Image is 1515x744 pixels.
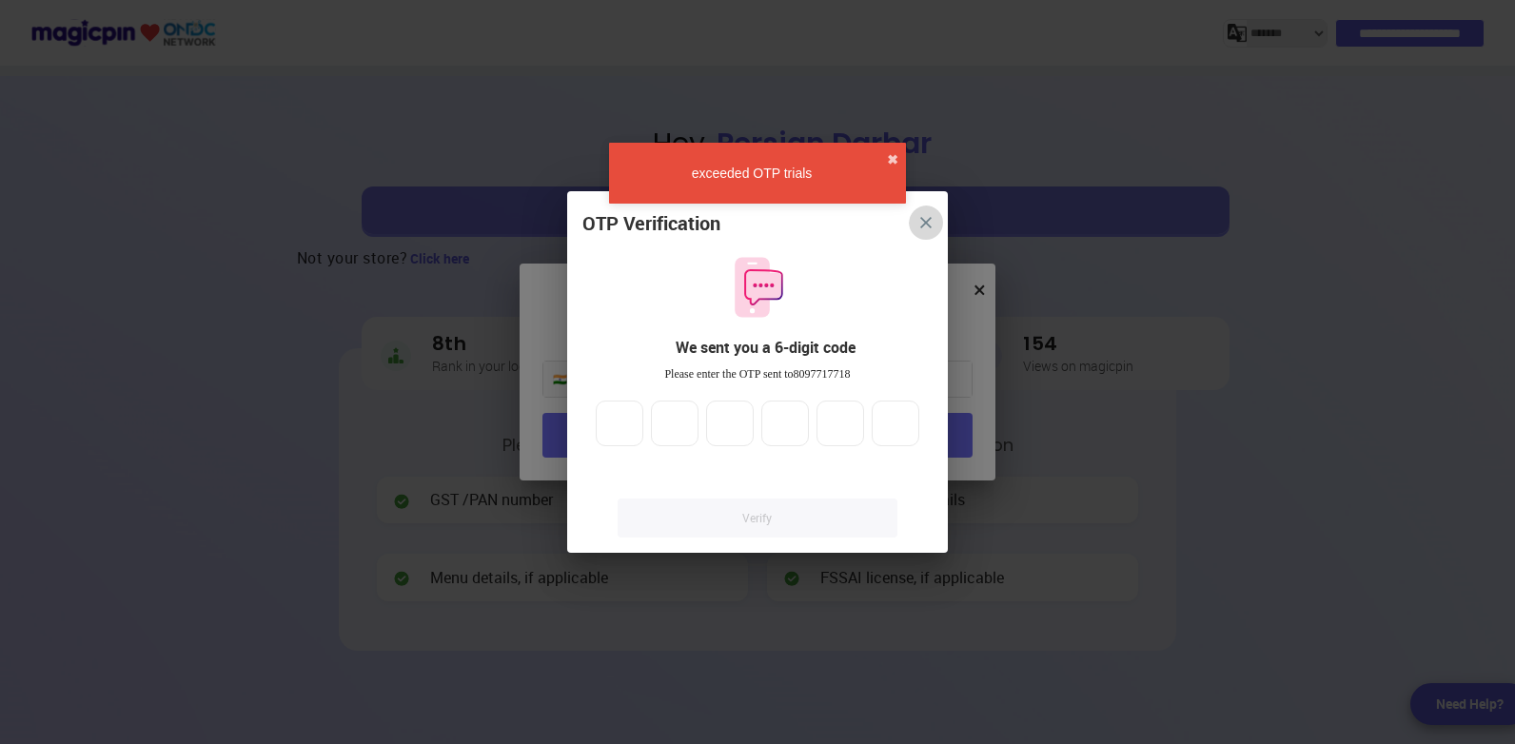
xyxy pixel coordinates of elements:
[887,150,898,169] button: close
[618,499,897,538] a: Verify
[725,255,790,320] img: otpMessageIcon.11fa9bf9.svg
[909,206,943,240] button: close
[617,164,887,183] div: exceeded OTP trials
[920,217,932,228] img: 8zTxi7IzMsfkYqyYgBgfvSHvmzQA9juT1O3mhMgBDT8p5s20zMZ2JbefE1IEBlkXHwa7wAFxGwdILBLhkAAAAASUVORK5CYII=
[598,337,933,359] div: We sent you a 6-digit code
[582,366,933,382] div: Please enter the OTP sent to 8097717718
[582,210,720,238] div: OTP Verification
